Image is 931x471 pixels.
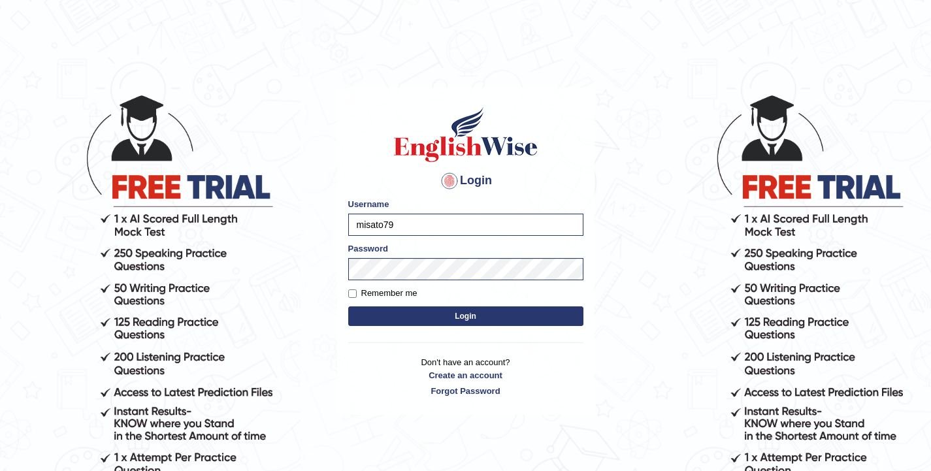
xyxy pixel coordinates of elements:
[348,198,389,210] label: Username
[348,287,417,300] label: Remember me
[348,369,583,382] a: Create an account
[391,105,540,164] img: Logo of English Wise sign in for intelligent practice with AI
[348,171,583,191] h4: Login
[348,306,583,326] button: Login
[348,242,388,255] label: Password
[348,289,357,298] input: Remember me
[348,385,583,397] a: Forgot Password
[348,356,583,397] p: Don't have an account?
